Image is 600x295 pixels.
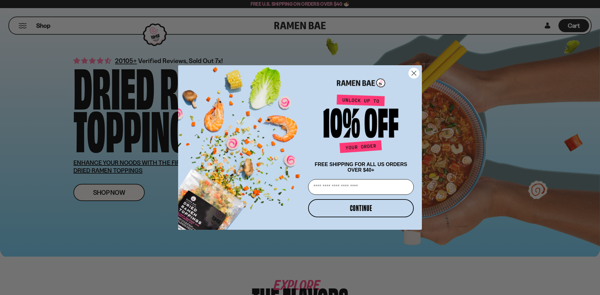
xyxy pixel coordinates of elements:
img: Ramen Bae Logo [337,78,385,88]
button: Close dialog [408,68,419,79]
img: ce7035ce-2e49-461c-ae4b-8ade7372f32c.png [178,60,306,230]
span: FREE SHIPPING FOR ALL US ORDERS OVER $40+ [315,162,407,173]
img: Unlock up to 10% off [322,94,400,155]
button: CONTINUE [308,199,414,217]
